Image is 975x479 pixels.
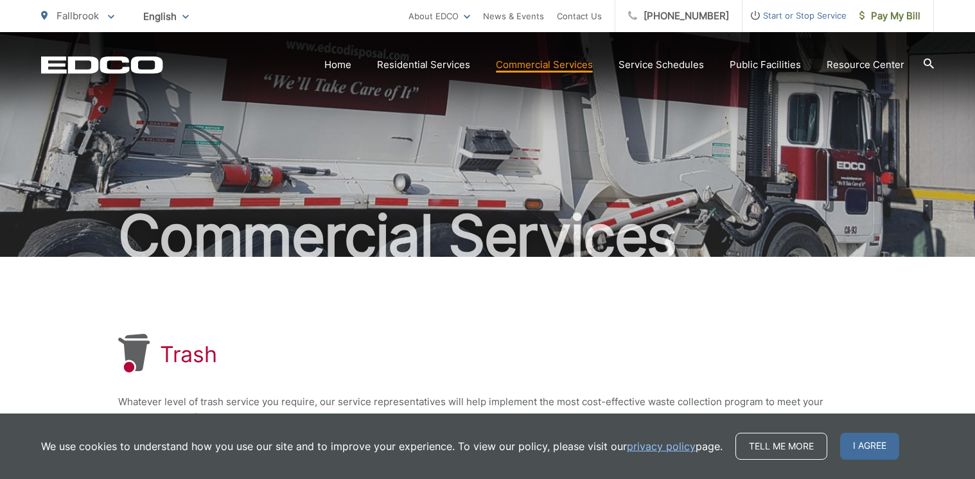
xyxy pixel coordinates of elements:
[496,57,593,73] a: Commercial Services
[324,57,351,73] a: Home
[827,57,904,73] a: Resource Center
[557,8,602,24] a: Contact Us
[627,439,696,454] a: privacy policy
[619,57,704,73] a: Service Schedules
[118,394,857,425] p: Whatever level of trash service you require, our service representatives will help implement the ...
[41,439,723,454] p: We use cookies to understand how you use our site and to improve your experience. To view our pol...
[41,204,934,268] h2: Commercial Services
[57,10,99,22] span: Fallbrook
[735,433,827,460] a: Tell me more
[840,433,899,460] span: I agree
[408,8,470,24] a: About EDCO
[730,57,801,73] a: Public Facilities
[134,5,198,28] span: English
[483,8,544,24] a: News & Events
[377,57,470,73] a: Residential Services
[160,342,217,367] h1: Trash
[41,56,163,74] a: EDCD logo. Return to the homepage.
[859,8,920,24] span: Pay My Bill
